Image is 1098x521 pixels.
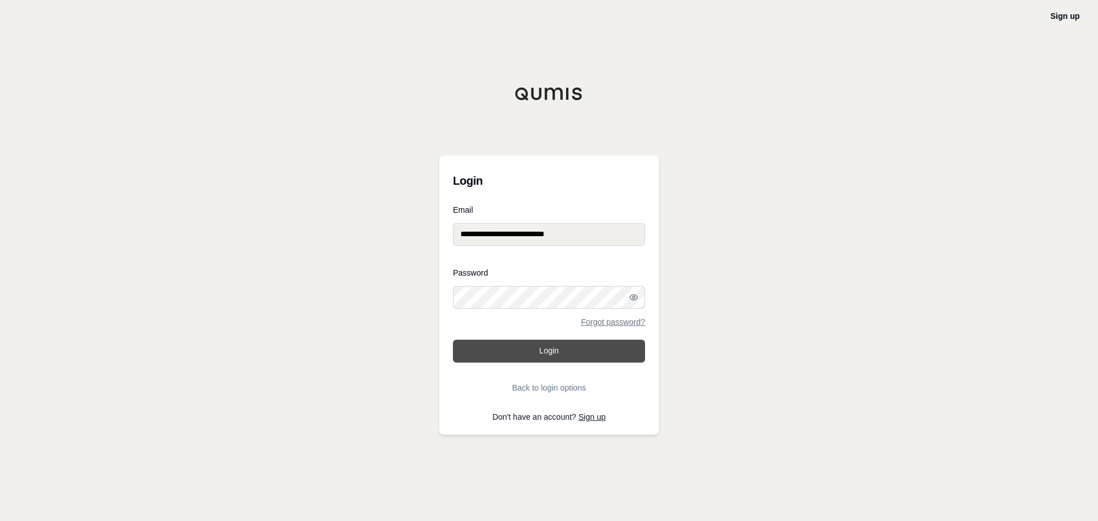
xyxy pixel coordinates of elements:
[453,413,645,421] p: Don't have an account?
[1051,11,1080,21] a: Sign up
[581,318,645,326] a: Forgot password?
[453,340,645,363] button: Login
[453,376,645,399] button: Back to login options
[453,269,645,277] label: Password
[453,206,645,214] label: Email
[579,412,606,421] a: Sign up
[515,87,583,101] img: Qumis
[453,169,645,192] h3: Login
